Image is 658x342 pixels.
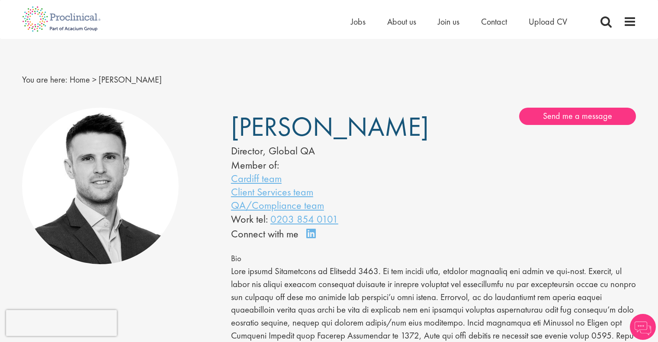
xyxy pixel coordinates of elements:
[99,74,162,85] span: [PERSON_NAME]
[22,108,179,265] img: Joshua Godden
[231,185,313,198] a: Client Services team
[387,16,416,27] a: About us
[231,212,268,226] span: Work tel:
[481,16,507,27] a: Contact
[6,310,117,336] iframe: reCAPTCHA
[92,74,96,85] span: >
[231,198,324,212] a: QA/Compliance team
[70,74,90,85] a: breadcrumb link
[529,16,567,27] a: Upload CV
[22,74,67,85] span: You are here:
[231,109,429,144] span: [PERSON_NAME]
[231,172,282,185] a: Cardiff team
[231,253,241,264] span: Bio
[231,158,279,172] label: Member of:
[630,314,656,340] img: Chatbot
[519,108,636,125] a: Send me a message
[270,212,338,226] a: 0203 854 0101
[231,144,408,158] div: Director, Global QA
[438,16,459,27] a: Join us
[351,16,366,27] a: Jobs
